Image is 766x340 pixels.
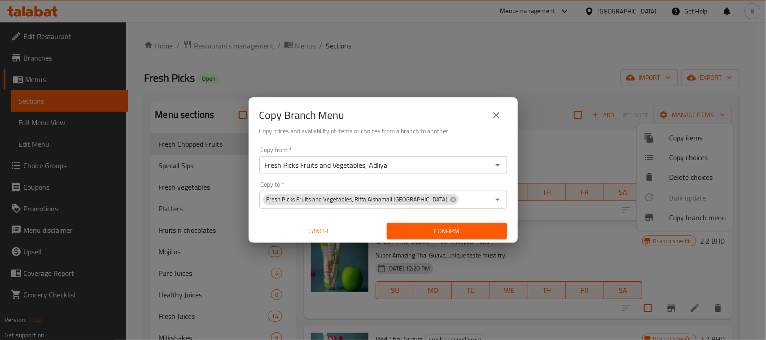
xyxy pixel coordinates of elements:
[491,159,504,171] button: Open
[263,195,451,204] span: Fresh Picks Fruits and Vegetables, Riffa Alshamali [GEOGRAPHIC_DATA]
[491,193,504,206] button: Open
[387,223,507,240] button: Confirm
[259,223,380,240] button: Cancel
[263,194,459,205] div: Fresh Picks Fruits and Vegetables, Riffa Alshamali [GEOGRAPHIC_DATA]
[486,105,507,126] button: close
[259,126,507,136] h6: Copy prices and availability of items or choices from a branch to another
[259,108,345,122] h2: Copy Branch Menu
[394,226,500,237] span: Confirm
[263,226,376,237] span: Cancel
